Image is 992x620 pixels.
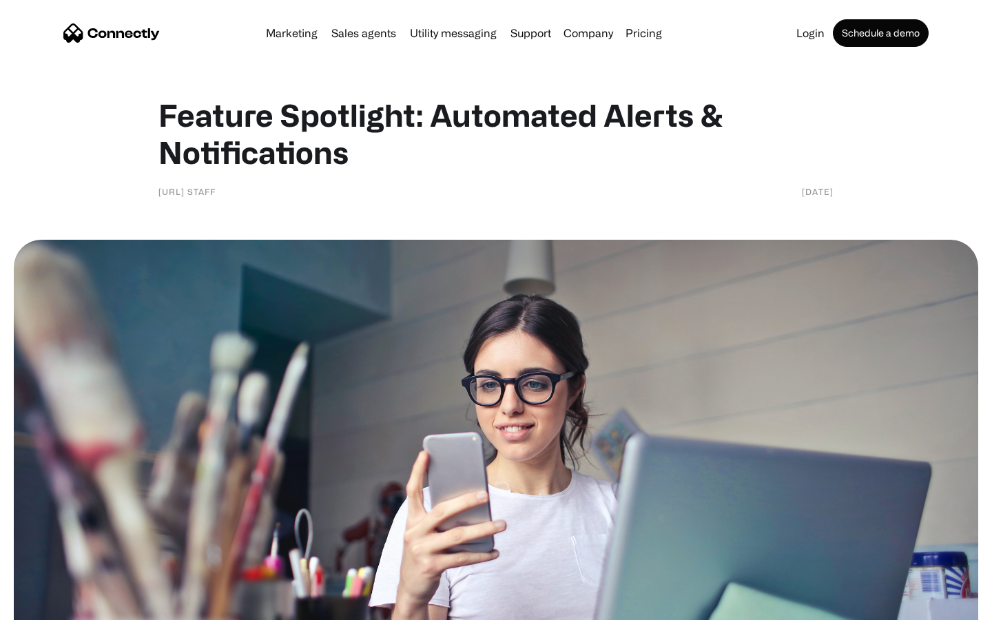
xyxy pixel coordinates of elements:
a: Pricing [620,28,668,39]
aside: Language selected: English [14,596,83,615]
div: [URL] staff [158,185,216,198]
a: Schedule a demo [833,19,929,47]
a: Support [505,28,557,39]
div: Company [564,23,613,43]
ul: Language list [28,596,83,615]
a: Login [791,28,830,39]
a: Sales agents [326,28,402,39]
a: Marketing [260,28,323,39]
a: Utility messaging [404,28,502,39]
div: [DATE] [802,185,834,198]
h1: Feature Spotlight: Automated Alerts & Notifications [158,96,834,171]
